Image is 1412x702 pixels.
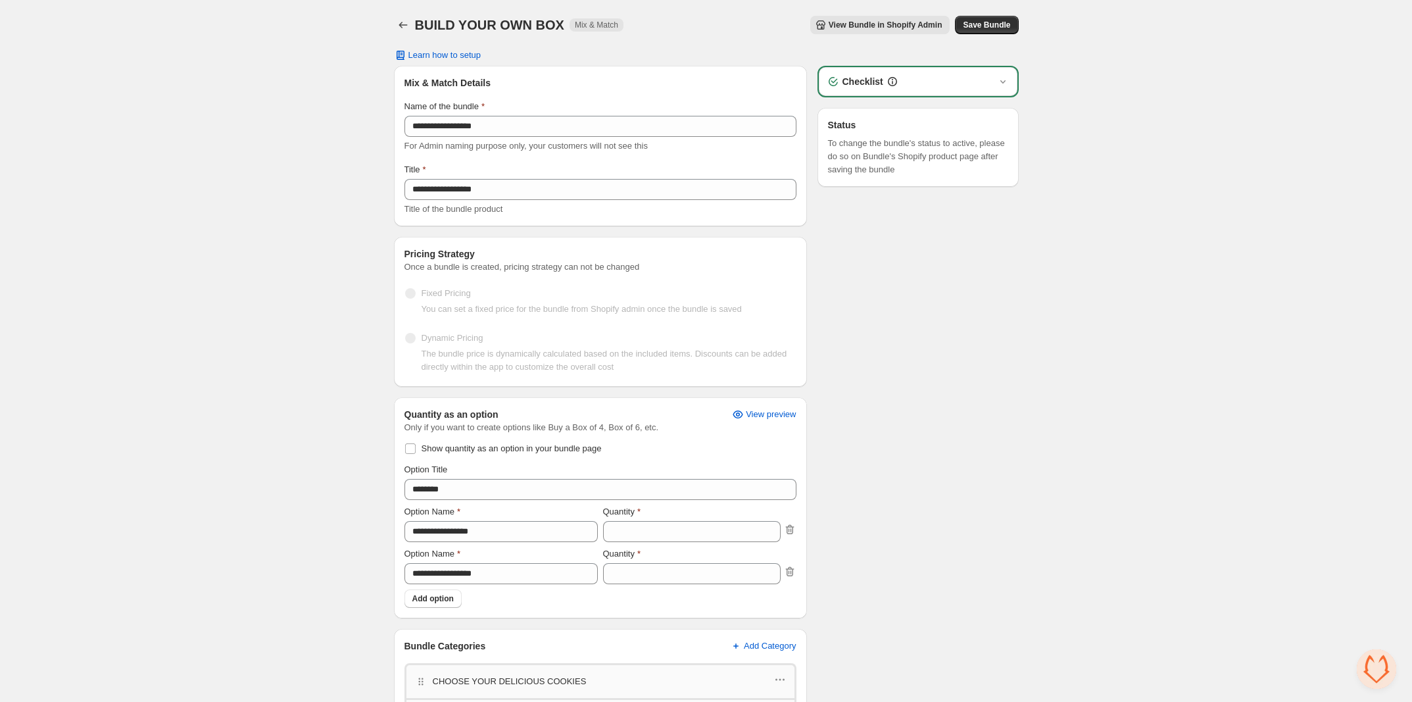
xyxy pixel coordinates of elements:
[404,639,486,653] h3: Bundle Categories
[415,17,564,33] h1: BUILD YOUR OWN BOX
[963,20,1010,30] span: Save Bundle
[404,204,503,214] span: Title of the bundle product
[404,247,796,261] h3: Pricing Strategy
[603,505,641,518] label: Quantity
[422,349,787,372] span: The bundle price is dynamically calculated based on the included items. Discounts can be added di...
[422,332,483,345] span: Dynamic Pricing
[404,547,461,561] label: Option Name
[404,141,648,151] span: For Admin naming purpose only, your customers will not see this
[412,593,454,604] span: Add option
[404,100,485,113] label: Name of the bundle
[1357,649,1396,689] div: Open chat
[422,304,742,314] span: You can set a fixed price for the bundle from Shopify admin once the bundle is saved
[422,287,471,300] span: Fixed Pricing
[746,409,796,420] span: View preview
[422,443,602,453] span: Show quantity as an option in your bundle page
[828,118,1008,132] h3: Status
[394,16,412,34] button: Back
[828,137,1008,176] span: To change the bundle's status to active, please do so on Bundle's Shopify product page after savi...
[829,20,942,30] span: View Bundle in Shopify Admin
[404,589,462,608] button: Add option
[404,163,426,176] label: Title
[404,463,448,476] label: Option Title
[810,16,950,34] button: View Bundle in Shopify Admin
[404,421,796,434] span: Only if you want to create options like Buy a Box of 4, Box of 6, etc.
[721,636,804,657] button: Add Category
[404,261,796,274] span: Once a bundle is created, pricing strategy can not be changed
[842,75,883,88] h3: Checklist
[955,16,1018,34] button: Save Bundle
[723,404,804,425] button: View preview
[404,408,499,421] h3: Quantity as an option
[744,641,796,651] span: Add Category
[404,76,796,89] h3: Mix & Match Details
[386,46,489,64] a: Learn how to setup
[404,505,461,518] label: Option Name
[603,547,641,561] label: Quantity
[408,50,481,61] span: Learn how to setup
[575,20,618,30] span: Mix & Match
[433,675,587,688] p: CHOOSE YOUR DELICIOUS COOKIES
